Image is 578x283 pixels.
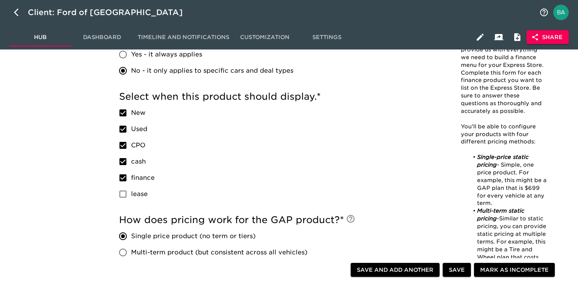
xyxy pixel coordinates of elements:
span: Used [131,124,147,134]
li: - Simple, one price product. For example, this might be a GAP plan that is $699 for every vehicle... [469,153,547,207]
span: Customization [239,32,291,42]
button: Internal Notes and Comments [508,28,527,46]
span: Multi-term product (but consistent across all vehicles) [131,248,307,257]
button: notifications [535,3,553,22]
button: Share [527,30,569,44]
span: Mark as Incomplete [480,265,549,275]
em: Multi-term static pricing [477,208,526,222]
button: Client View [489,28,508,46]
p: You'll be able to configure your products with four different pricing methods: [461,123,547,146]
span: Save [449,265,465,275]
span: cash [131,157,146,166]
span: Timeline and Notifications [138,32,229,42]
button: Save [443,263,471,277]
span: New [131,108,145,118]
span: Share [533,32,563,42]
p: This task allows you to provide us with everything we need to build a finance menu for your Expre... [461,38,547,115]
em: Single-price static pricing [477,154,530,168]
h5: How does pricing work for the GAP product? [119,214,441,226]
span: Dashboard [76,32,128,42]
h5: Select when this product should display. [119,90,441,103]
span: Save and Add Another [357,265,433,275]
span: Single price product (no term or tiers) [131,232,256,241]
button: Save and Add Another [351,263,440,277]
button: Edit Hub [471,28,489,46]
span: No - it only applies to specific cars and deal types [131,66,293,75]
span: lease [131,189,148,199]
span: Yes - it always applies [131,50,202,59]
span: Hub [14,32,66,42]
em: - [497,215,499,222]
img: Profile [553,5,569,20]
span: CPO [131,141,145,150]
div: Client: Ford of [GEOGRAPHIC_DATA] [28,6,194,19]
span: finance [131,173,155,182]
span: Settings [300,32,353,42]
button: Mark as Incomplete [474,263,555,277]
